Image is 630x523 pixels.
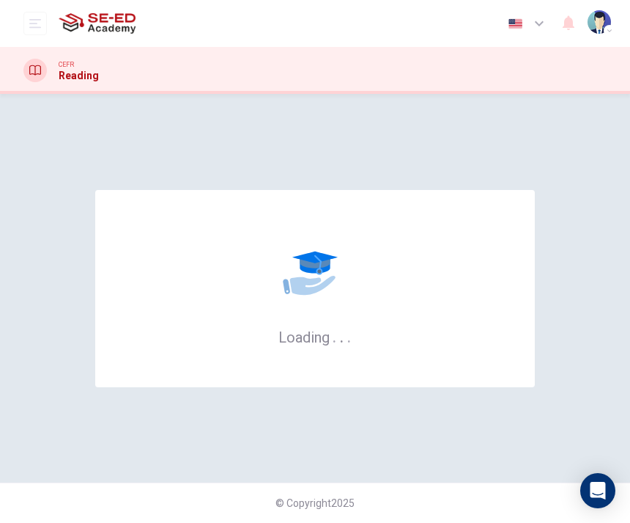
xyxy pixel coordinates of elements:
[506,18,525,29] img: en
[59,59,74,70] span: CEFR
[278,327,352,346] h6: Loading
[59,70,99,81] h1: Reading
[339,323,344,348] h6: .
[275,497,355,509] span: © Copyright 2025
[580,473,615,508] div: Open Intercom Messenger
[23,12,47,35] button: open mobile menu
[59,9,136,38] img: SE-ED Academy logo
[588,10,611,34] img: Profile picture
[332,323,337,348] h6: .
[346,323,352,348] h6: .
